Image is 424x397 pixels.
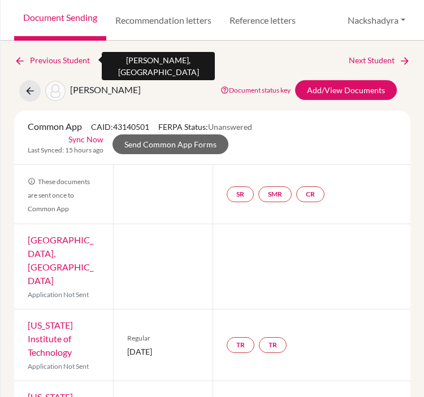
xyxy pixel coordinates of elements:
a: CR [296,186,325,202]
a: Add/View Documents [295,80,397,100]
span: [PERSON_NAME] [70,84,141,95]
a: SMR [258,186,292,202]
span: Common App [28,121,82,132]
a: [GEOGRAPHIC_DATA], [GEOGRAPHIC_DATA] [28,234,93,286]
a: SR [227,186,254,202]
a: [US_STATE] Institute of Technology [28,320,73,357]
a: TR [259,337,287,353]
span: FERPA Status: [158,122,252,132]
a: Previous Student [14,54,99,67]
span: Unanswered [208,122,252,132]
div: [PERSON_NAME], [GEOGRAPHIC_DATA] [102,52,215,80]
a: Send Common App Forms [113,134,228,154]
a: Next Student [349,54,410,67]
span: CAID: 43140501 [91,122,149,132]
a: Document status key [220,86,291,94]
a: TR [227,337,254,353]
a: Sync Now [68,133,103,145]
button: Nackshadyra [343,10,410,31]
span: Regular [127,333,198,343]
span: Last Synced: 15 hours ago [28,145,103,155]
span: [DATE] [127,346,198,357]
span: Application Not Sent [28,290,89,299]
span: These documents are sent once to Common App [28,177,90,213]
span: Application Not Sent [28,362,89,370]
